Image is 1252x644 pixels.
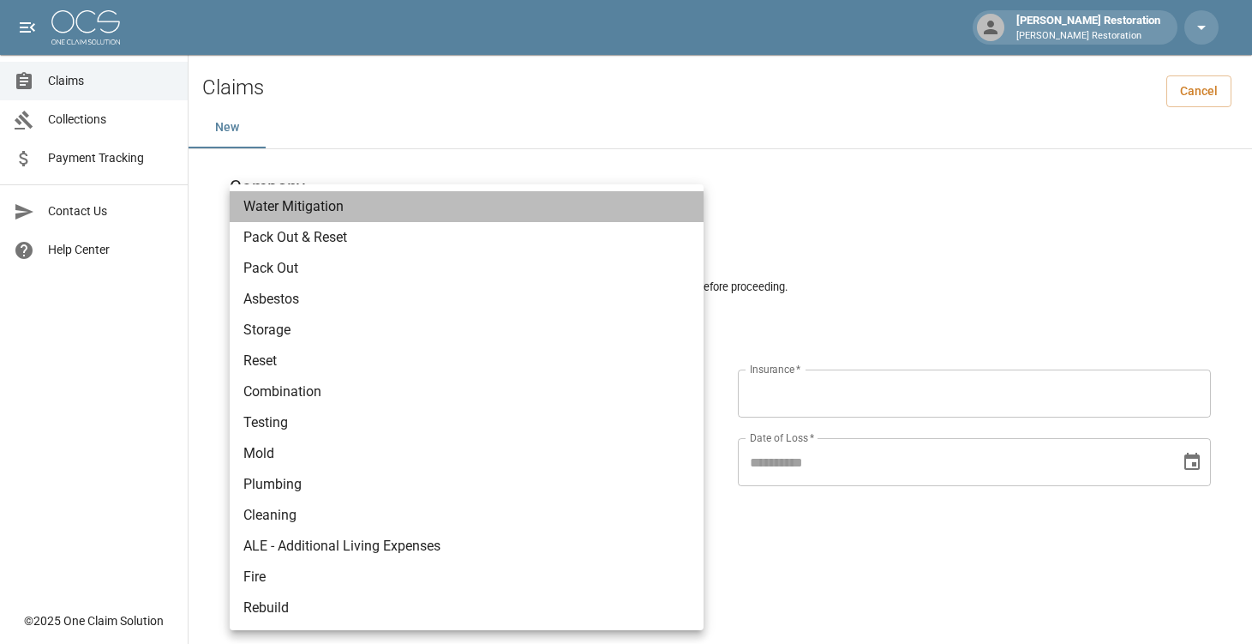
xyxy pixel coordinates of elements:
li: Cleaning [230,500,704,531]
li: Pack Out & Reset [230,222,704,253]
li: Rebuild [230,593,704,623]
li: Reset [230,346,704,376]
li: Pack Out [230,253,704,284]
li: Fire [230,562,704,593]
li: Testing [230,407,704,438]
li: ALE - Additional Living Expenses [230,531,704,562]
li: Plumbing [230,469,704,500]
li: Mold [230,438,704,469]
li: Combination [230,376,704,407]
li: Asbestos [230,284,704,315]
li: Storage [230,315,704,346]
li: Water Mitigation [230,191,704,222]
